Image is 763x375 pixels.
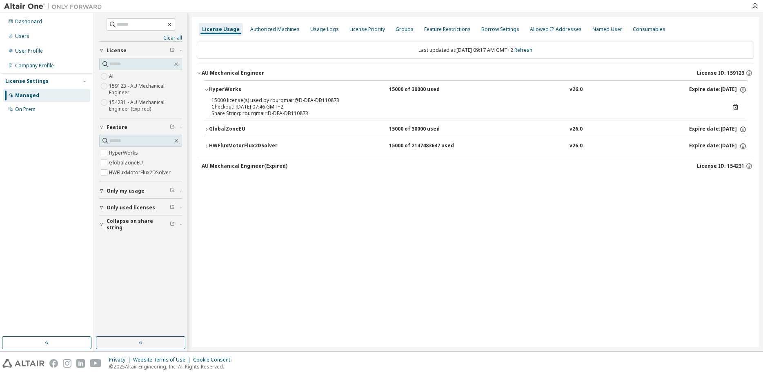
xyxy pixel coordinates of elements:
[310,26,339,33] div: Usage Logs
[697,163,744,169] span: License ID: 154231
[697,70,744,76] span: License ID: 159123
[689,126,747,133] div: Expire date: [DATE]
[107,204,155,211] span: Only used licenses
[197,64,754,82] button: AU Mechanical EngineerLicense ID: 159123
[211,110,720,117] div: Share String: rburgmair:D-DEA-DB110873
[197,42,754,59] div: Last updated at: [DATE] 09:17 AM GMT+2
[389,142,463,150] div: 15000 of 2147483647 used
[4,2,106,11] img: Altair One
[15,18,42,25] div: Dashboard
[170,124,175,131] span: Clear filter
[481,26,519,33] div: Borrow Settings
[424,26,471,33] div: Feature Restrictions
[569,142,583,150] div: v26.0
[211,104,720,110] div: Checkout: [DATE] 07:46 GMT+2
[193,357,235,363] div: Cookie Consent
[107,188,145,194] span: Only my usage
[109,148,140,158] label: HyperWorks
[107,124,127,131] span: Feature
[15,62,54,69] div: Company Profile
[109,158,145,168] label: GlobalZoneEU
[133,357,193,363] div: Website Terms of Use
[250,26,300,33] div: Authorized Machines
[109,168,172,178] label: HWFluxMotorFlux2DSolver
[530,26,582,33] div: Allowed IP Addresses
[209,86,283,93] div: HyperWorks
[15,48,43,54] div: User Profile
[204,137,747,155] button: HWFluxMotorFlux2DSolver15000 of 2147483647 usedv26.0Expire date:[DATE]
[107,47,127,54] span: License
[170,47,175,54] span: Clear filter
[569,126,583,133] div: v26.0
[99,215,182,233] button: Collapse on share string
[202,163,287,169] div: AU Mechanical Engineer (Expired)
[99,182,182,200] button: Only my usage
[170,188,175,194] span: Clear filter
[15,92,39,99] div: Managed
[99,42,182,60] button: License
[107,218,170,231] span: Collapse on share string
[389,86,463,93] div: 15000 of 30000 used
[99,118,182,136] button: Feature
[2,359,44,368] img: altair_logo.svg
[99,35,182,41] a: Clear all
[211,97,720,104] div: 15000 license(s) used by rburgmair@D-DEA-DB110873
[15,106,36,113] div: On Prem
[592,26,622,33] div: Named User
[204,81,747,99] button: HyperWorks15000 of 30000 usedv26.0Expire date:[DATE]
[170,204,175,211] span: Clear filter
[202,157,754,175] button: AU Mechanical Engineer(Expired)License ID: 154231
[170,221,175,228] span: Clear filter
[109,357,133,363] div: Privacy
[99,199,182,217] button: Only used licenses
[349,26,385,33] div: License Priority
[63,359,71,368] img: instagram.svg
[109,98,182,114] label: 154231 - AU Mechanical Engineer (Expired)
[76,359,85,368] img: linkedin.svg
[689,86,747,93] div: Expire date: [DATE]
[514,47,532,53] a: Refresh
[569,86,583,93] div: v26.0
[689,142,747,150] div: Expire date: [DATE]
[202,26,240,33] div: License Usage
[633,26,665,33] div: Consumables
[109,363,235,370] p: © 2025 Altair Engineering, Inc. All Rights Reserved.
[209,142,283,150] div: HWFluxMotorFlux2DSolver
[15,33,29,40] div: Users
[5,78,49,84] div: License Settings
[202,70,264,76] div: AU Mechanical Engineer
[396,26,414,33] div: Groups
[49,359,58,368] img: facebook.svg
[109,81,182,98] label: 159123 - AU Mechanical Engineer
[90,359,102,368] img: youtube.svg
[209,126,283,133] div: GlobalZoneEU
[109,71,116,81] label: All
[204,120,747,138] button: GlobalZoneEU15000 of 30000 usedv26.0Expire date:[DATE]
[389,126,463,133] div: 15000 of 30000 used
